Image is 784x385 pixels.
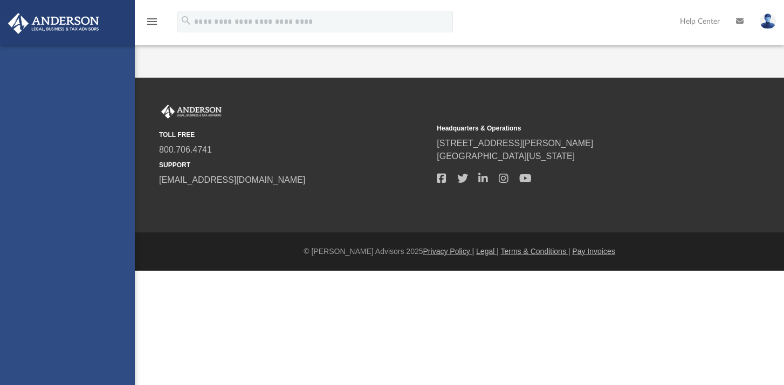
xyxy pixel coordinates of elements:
a: [STREET_ADDRESS][PERSON_NAME] [437,139,593,148]
a: 800.706.4741 [159,145,212,154]
a: [EMAIL_ADDRESS][DOMAIN_NAME] [159,175,305,184]
a: menu [146,20,159,28]
i: menu [146,15,159,28]
div: © [PERSON_NAME] Advisors 2025 [135,246,784,257]
a: Terms & Conditions | [501,247,570,256]
a: [GEOGRAPHIC_DATA][US_STATE] [437,152,575,161]
i: search [180,15,192,26]
img: User Pic [760,13,776,29]
img: Anderson Advisors Platinum Portal [159,105,224,119]
img: Anderson Advisors Platinum Portal [5,13,102,34]
small: Headquarters & Operations [437,123,707,133]
small: TOLL FREE [159,130,429,140]
a: Pay Invoices [572,247,615,256]
a: Privacy Policy | [423,247,474,256]
small: SUPPORT [159,160,429,170]
a: Legal | [476,247,499,256]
